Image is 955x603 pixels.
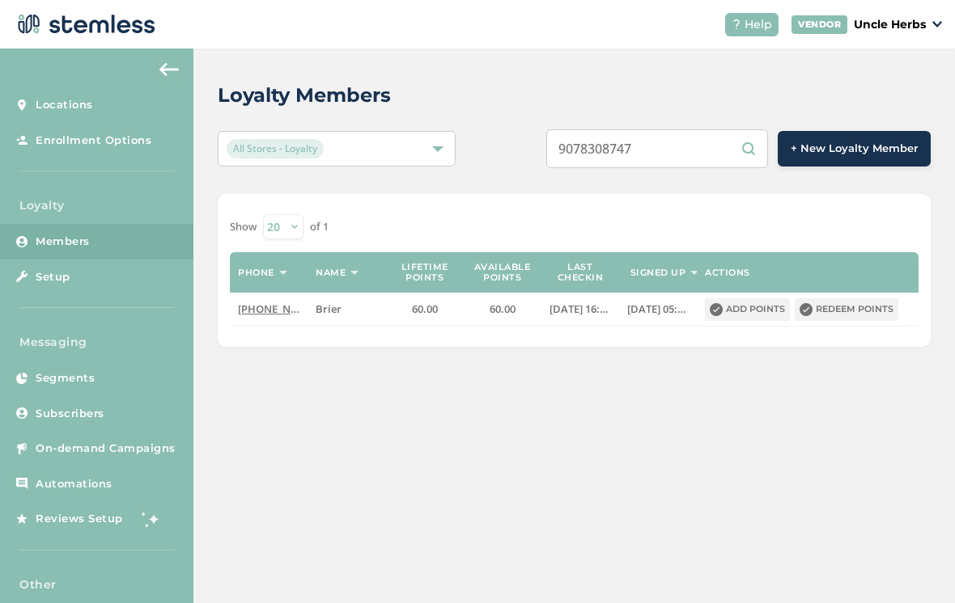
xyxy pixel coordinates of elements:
[627,301,703,316] span: [DATE] 05:58:31
[227,139,324,158] span: All Stores - Loyalty
[13,8,155,40] img: logo-dark-0685b13c.svg
[795,298,898,321] button: Redeem points
[550,301,626,316] span: [DATE] 16:54:05
[36,406,104,422] span: Subscribers
[36,476,112,492] span: Automations
[238,301,331,316] span: [PHONE_NUMBER]
[705,298,790,321] button: Add points
[778,131,931,167] button: + New Loyalty Member
[412,301,438,316] span: 60.00
[36,133,151,149] span: Enrollment Options
[135,503,168,535] img: glitter-stars-b7820f95.gif
[697,252,919,293] th: Actions
[393,302,455,316] label: 60.00
[627,302,689,316] label: 2024-05-31 05:58:31
[550,302,611,316] label: 2025-07-18 16:54:05
[630,268,686,278] label: Signed up
[874,525,955,603] iframe: Chat Widget
[218,81,391,110] h2: Loyalty Members
[36,97,93,113] span: Locations
[472,302,533,316] label: 60.00
[550,262,611,283] label: Last checkin
[932,21,942,27] img: icon_down-arrow-small-66adaf34.svg
[238,302,299,316] label: (907) 830-8747
[230,219,257,235] label: Show
[238,268,274,278] label: Phone
[316,302,377,316] label: Brier
[159,63,179,76] img: icon-arrow-back-accent-c549486e.svg
[316,268,346,278] label: Name
[791,141,918,157] span: + New Loyalty Member
[36,511,123,527] span: Reviews Setup
[732,19,741,29] img: icon-help-white-03924b79.svg
[36,234,90,250] span: Members
[792,15,847,34] div: VENDOR
[546,129,768,168] input: Search
[36,370,95,386] span: Segments
[36,441,176,457] span: On-demand Campaigns
[472,262,533,283] label: Available points
[279,271,287,275] img: icon-sort-1e1d7615.svg
[745,16,772,33] span: Help
[310,219,329,235] label: of 1
[350,271,359,275] img: icon-sort-1e1d7615.svg
[36,269,70,285] span: Setup
[316,301,342,316] span: Brier
[490,301,516,316] span: 60.00
[393,262,455,283] label: Lifetime points
[690,271,698,275] img: icon-sort-1e1d7615.svg
[854,16,926,33] p: Uncle Herbs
